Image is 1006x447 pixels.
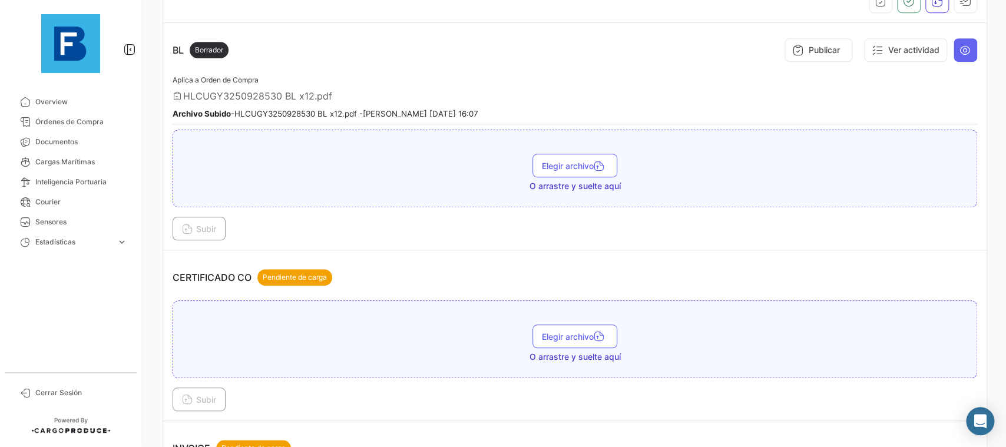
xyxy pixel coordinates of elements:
span: Subir [182,224,216,234]
span: Estadísticas [35,237,112,247]
span: O arrastre y suelte aquí [530,180,621,192]
a: Sensores [9,212,132,232]
a: Documentos [9,132,132,152]
span: Inteligencia Portuaria [35,177,127,187]
button: Elegir archivo [532,154,617,177]
b: Archivo Subido [173,109,231,118]
span: Pendiente de carga [263,272,327,283]
small: - HLCUGY3250928530 BL x12.pdf - [PERSON_NAME] [DATE] 16:07 [173,109,478,118]
span: Borrador [195,45,223,55]
span: Elegir archivo [542,161,608,171]
button: Ver actividad [864,38,947,62]
span: Courier [35,197,127,207]
button: Publicar [785,38,852,62]
span: Documentos [35,137,127,147]
span: Sensores [35,217,127,227]
span: expand_more [117,237,127,247]
button: Elegir archivo [532,325,617,348]
img: 12429640-9da8-4fa2-92c4-ea5716e443d2.jpg [41,14,100,73]
a: Cargas Marítimas [9,152,132,172]
span: O arrastre y suelte aquí [530,351,621,363]
div: Abrir Intercom Messenger [966,407,994,435]
span: HLCUGY3250928530 BL x12.pdf [183,90,332,102]
span: Elegir archivo [542,332,608,342]
span: Cerrar Sesión [35,388,127,398]
a: Overview [9,92,132,112]
a: Courier [9,192,132,212]
p: CERTIFICADO CO [173,269,332,286]
span: Aplica a Orden de Compra [173,75,259,84]
a: Órdenes de Compra [9,112,132,132]
button: Subir [173,217,226,240]
p: BL [173,42,229,58]
span: Overview [35,97,127,107]
span: Órdenes de Compra [35,117,127,127]
a: Inteligencia Portuaria [9,172,132,192]
button: Subir [173,388,226,411]
span: Cargas Marítimas [35,157,127,167]
span: Subir [182,395,216,405]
